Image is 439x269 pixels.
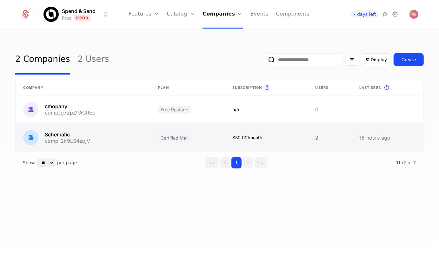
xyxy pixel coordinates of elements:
[409,10,418,19] button: Open user button
[150,80,225,95] th: Plan
[232,85,262,90] span: Subscription
[361,53,391,66] button: Display
[396,160,413,165] span: 1 to 2 of
[57,160,77,166] span: per page
[15,152,424,174] div: Table pagination
[74,15,90,21] span: Prod
[43,7,59,22] img: Spend & Send
[371,56,387,63] span: Display
[16,80,150,95] th: Company
[15,45,70,75] a: 2 Companies
[409,10,418,19] img: ryan echternacht
[346,54,358,66] button: Filter options
[37,159,55,167] select: Select page size
[254,157,268,168] button: Go to last page
[23,160,35,166] span: Show
[243,157,253,168] button: Go to next page
[231,157,242,168] button: Go to page 1
[394,53,424,66] button: Create
[392,10,399,18] a: Settings
[359,85,382,90] span: Last seen
[62,7,96,15] span: Spend & Send
[205,157,268,168] div: Page navigation
[350,10,379,18] a: 7 days left
[77,45,109,75] a: 2 Users
[396,160,416,165] span: 2
[205,157,219,168] button: Go to first page
[220,157,230,168] button: Go to previous page
[62,15,72,21] div: Prod
[45,7,110,21] button: Select environment
[402,56,416,63] div: Create
[308,80,352,95] th: Users
[382,10,389,18] a: Integrations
